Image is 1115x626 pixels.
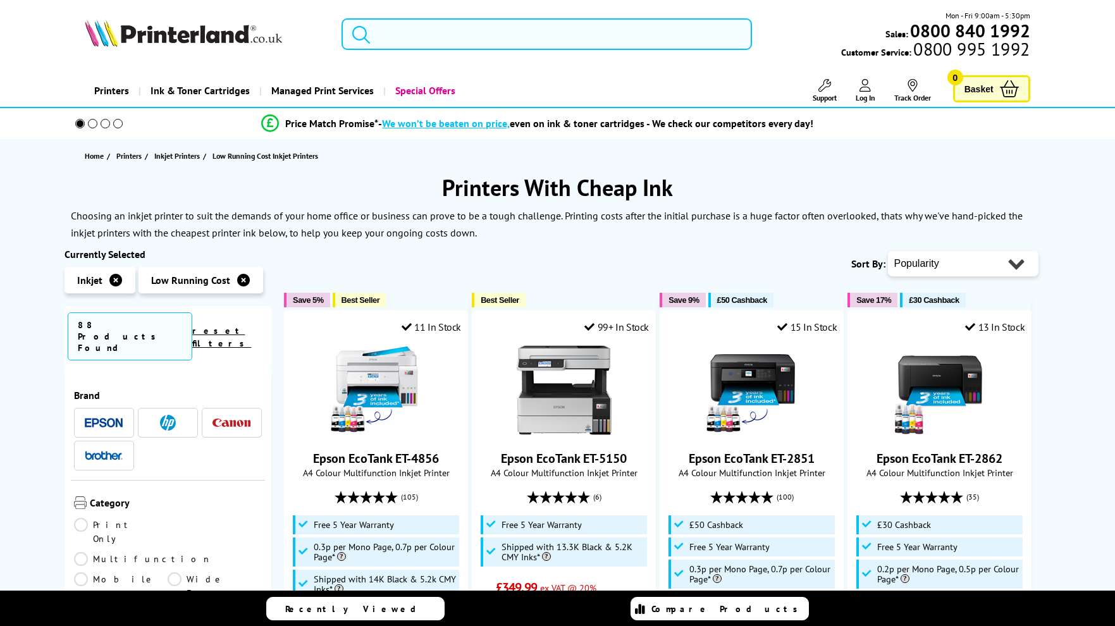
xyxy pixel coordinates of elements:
[151,274,230,286] span: Low Running Cost
[909,295,959,305] span: £30 Cashback
[708,293,773,307] button: £50 Cashback
[501,450,627,467] a: Epson EcoTank ET-5150
[668,295,699,305] span: Save 9%
[213,151,318,161] span: Low Running Cost Inkjet Printers
[85,75,139,107] a: Printers
[651,603,804,615] span: Compare Products
[154,149,203,163] a: Inkjet Printers
[584,321,649,333] div: 99+ In Stock
[964,80,994,97] span: Basket
[313,450,439,467] a: Epson EcoTank ET-4856
[953,75,1030,102] a: Basket 0
[160,415,176,431] img: HP
[58,113,1018,135] li: modal_Promise
[496,579,537,596] span: £349.99
[168,572,262,600] a: Wide Format
[266,597,445,620] a: Recently Viewed
[847,293,897,307] button: Save 17%
[285,117,378,130] span: Price Match Promise*
[329,427,424,440] a: Epson EcoTank ET-4856
[856,79,875,102] a: Log In
[856,93,875,102] span: Log In
[74,552,212,566] a: Multifunction
[777,485,794,509] span: (100)
[705,343,799,438] img: Epson EcoTank ET-2851
[689,520,743,530] span: £50 Cashback
[900,293,965,307] button: £30 Cashback
[841,43,1030,58] span: Customer Service:
[85,418,123,427] img: Epson
[342,295,380,305] span: Best Seller
[911,43,1030,55] span: 0800 995 1992
[717,295,767,305] span: £50 Cashback
[65,173,1051,202] h1: Printers With Cheap Ink
[593,485,601,509] span: (6)
[74,518,168,546] a: Print Only
[314,542,457,562] span: 0.3p per Mono Page, 0.7p per Colour Page*
[382,117,510,130] span: We won’t be beaten on price,
[314,574,457,594] span: Shipped with 14K Black & 5.2k CMY Inks*
[660,293,705,307] button: Save 9%
[284,293,330,307] button: Save 5%
[74,496,87,509] img: Category
[192,325,251,349] a: reset filters
[151,75,250,107] span: Ink & Toner Cartridges
[116,149,145,163] a: Printers
[908,25,1030,37] a: 0800 840 1992
[705,427,799,440] a: Epson EcoTank ET-2851
[213,415,250,431] a: Canon
[813,79,837,102] a: Support
[71,209,1023,239] p: Choosing an inkjet printer to suit the demands of your home office or business can prove to be a ...
[291,467,461,479] span: A4 Colour Multifunction Inkjet Printer
[481,295,519,305] span: Best Seller
[293,295,323,305] span: Save 5%
[689,564,832,584] span: 0.3p per Mono Page, 0.7p per Colour Page*
[85,19,282,47] img: Printerland Logo
[689,542,770,552] span: Free 5 Year Warranty
[85,415,123,431] a: Epson
[85,149,107,163] a: Home
[139,75,259,107] a: Ink & Toner Cartridges
[74,572,168,600] a: Mobile
[285,603,429,615] span: Recently Viewed
[885,28,908,40] span: Sales:
[947,70,963,85] span: 0
[892,343,987,438] img: Epson EcoTank ET-2862
[383,75,465,107] a: Special Offers
[85,448,123,463] a: Brother
[540,582,596,594] span: ex VAT @ 20%
[877,450,1002,467] a: Epson EcoTank ET-2862
[966,485,979,509] span: (35)
[877,542,958,552] span: Free 5 Year Warranty
[333,293,386,307] button: Best Seller
[877,564,1020,584] span: 0.2p per Mono Page, 0.5p per Colour Page*
[777,321,837,333] div: 15 In Stock
[378,117,813,130] div: - even on ink & toner cartridges - We check our competitors every day!
[856,295,891,305] span: Save 17%
[314,520,394,530] span: Free 5 Year Warranty
[116,149,142,163] span: Printers
[472,293,526,307] button: Best Seller
[502,520,582,530] span: Free 5 Year Warranty
[689,450,815,467] a: Epson EcoTank ET-2851
[74,389,262,402] span: Brand
[517,343,612,438] img: Epson EcoTank ET-5150
[68,312,193,360] span: 88 Products Found
[402,321,461,333] div: 11 In Stock
[154,149,200,163] span: Inkjet Printers
[851,257,885,270] span: Sort By:
[877,520,931,530] span: £30 Cashback
[65,248,272,261] div: Currently Selected
[667,467,837,479] span: A4 Colour Multifunction Inkjet Printer
[910,19,1030,42] b: 0800 840 1992
[149,415,187,431] a: HP
[401,485,418,509] span: (105)
[502,542,644,562] span: Shipped with 13.3K Black & 5.2K CMY Inks*
[213,419,250,427] img: Canon
[329,343,424,438] img: Epson EcoTank ET-4856
[259,75,383,107] a: Managed Print Services
[854,467,1025,479] span: A4 Colour Multifunction Inkjet Printer
[965,321,1025,333] div: 13 In Stock
[77,274,102,286] span: Inkjet
[946,9,1030,21] span: Mon - Fri 9:00am - 5:30pm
